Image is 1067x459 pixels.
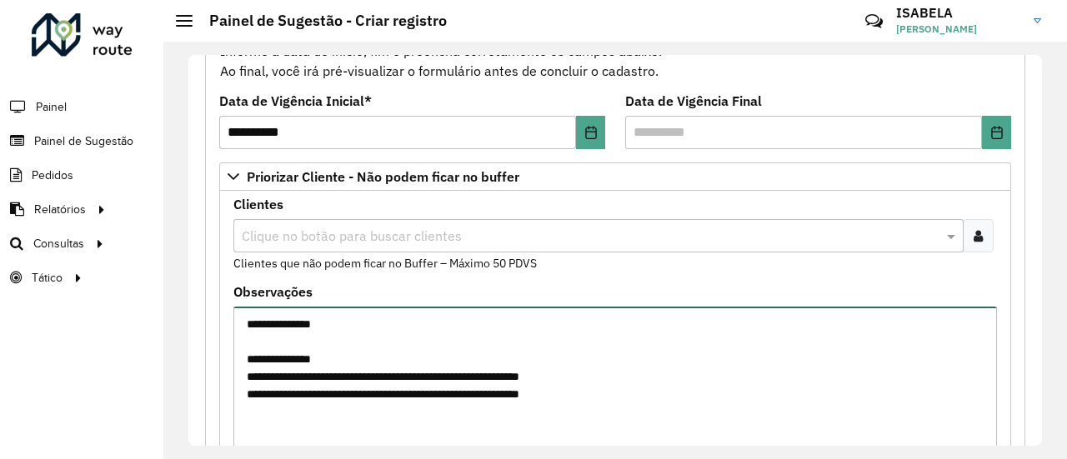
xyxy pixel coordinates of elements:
h2: Painel de Sugestão - Criar registro [193,12,447,30]
span: Painel [36,98,67,116]
span: Priorizar Cliente - Não podem ficar no buffer [247,170,519,183]
label: Clientes [233,194,283,214]
small: Clientes que não podem ficar no Buffer – Máximo 50 PDVS [233,256,537,271]
a: Contato Rápido [856,3,892,39]
span: [PERSON_NAME] [896,22,1021,37]
h3: ISABELA [896,5,1021,21]
span: Relatórios [34,201,86,218]
span: Painel de Sugestão [34,132,133,150]
label: Data de Vigência Inicial [219,91,372,111]
label: Observações [233,282,313,302]
button: Choose Date [576,116,605,149]
label: Data de Vigência Final [625,91,762,111]
a: Priorizar Cliente - Não podem ficar no buffer [219,162,1011,191]
span: Tático [32,269,63,287]
span: Consultas [33,235,84,252]
button: Choose Date [982,116,1011,149]
span: Pedidos [32,167,73,184]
